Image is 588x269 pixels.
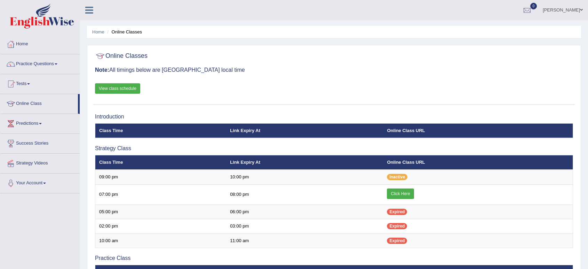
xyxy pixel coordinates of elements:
td: 10:00 pm [226,170,383,184]
h3: Introduction [95,114,573,120]
th: Class Time [95,123,227,138]
span: Expired [387,238,407,244]
span: Expired [387,209,407,215]
h3: Strategy Class [95,145,573,152]
a: Predictions [0,114,80,131]
h3: Practice Class [95,255,573,261]
th: Class Time [95,155,227,170]
td: 07:00 pm [95,184,227,205]
th: Link Expiry At [226,155,383,170]
span: Inactive [387,174,407,180]
a: Home [92,29,104,34]
td: 06:00 pm [226,205,383,219]
b: Note: [95,67,109,73]
h3: All timings below are [GEOGRAPHIC_DATA] local time [95,67,573,73]
li: Online Classes [105,29,142,35]
td: 11:00 am [226,233,383,248]
a: Your Account [0,174,80,191]
a: Strategy Videos [0,154,80,171]
a: Home [0,34,80,52]
a: Click Here [387,189,414,199]
td: 05:00 pm [95,205,227,219]
th: Online Class URL [383,123,573,138]
td: 08:00 pm [226,184,383,205]
a: Practice Questions [0,54,80,72]
th: Online Class URL [383,155,573,170]
h2: Online Classes [95,51,148,61]
a: View class schedule [95,83,140,94]
td: 02:00 pm [95,219,227,234]
td: 09:00 pm [95,170,227,184]
td: 10:00 am [95,233,227,248]
a: Tests [0,74,80,92]
td: 03:00 pm [226,219,383,234]
a: Success Stories [0,134,80,151]
th: Link Expiry At [226,123,383,138]
a: Online Class [0,94,78,112]
span: Expired [387,223,407,229]
span: 0 [530,3,537,9]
